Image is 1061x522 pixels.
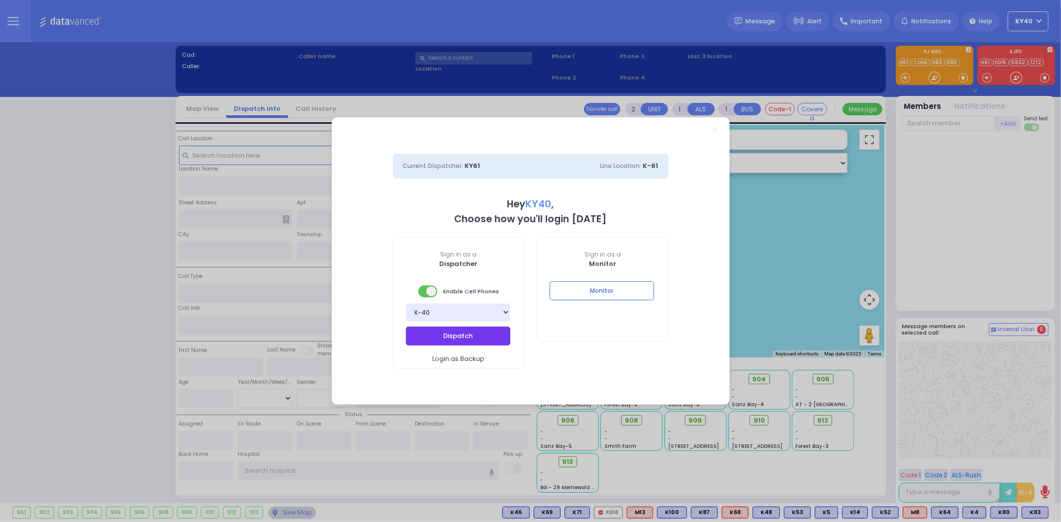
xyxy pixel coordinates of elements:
[418,284,499,298] span: Enable Cell Phones
[537,250,668,259] span: Sign in as a
[550,281,654,300] button: Monitor
[465,161,481,171] span: KY61
[403,162,464,170] span: Current Dispatcher:
[643,161,659,171] span: K-61
[439,259,478,268] b: Dispatcher
[393,250,524,259] span: Sign in as a
[432,354,484,364] span: Login as Backup
[507,197,554,211] b: Hey ,
[406,327,510,346] button: Dispatch
[589,259,616,268] b: Monitor
[712,127,718,133] a: Close
[600,162,642,170] span: Line Location:
[526,197,552,211] span: KY40
[455,212,607,226] b: Choose how you'll login [DATE]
